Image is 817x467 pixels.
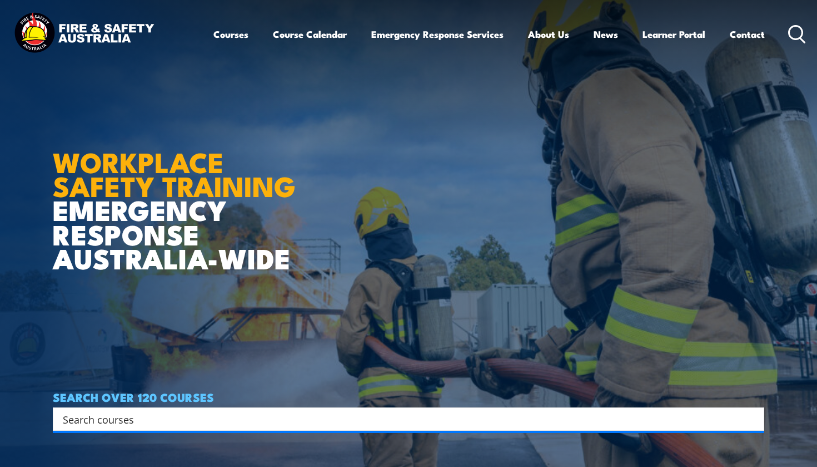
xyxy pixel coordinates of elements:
h1: EMERGENCY RESPONSE AUSTRALIA-WIDE [53,121,325,269]
a: Contact [730,19,765,49]
a: Course Calendar [273,19,347,49]
h4: SEARCH OVER 120 COURSES [53,391,764,403]
a: Courses [213,19,248,49]
a: Learner Portal [642,19,705,49]
form: Search form [65,411,742,427]
a: News [594,19,618,49]
a: Emergency Response Services [371,19,504,49]
strong: WORKPLACE SAFETY TRAINING [53,140,296,207]
input: Search input [63,411,740,427]
button: Search magnifier button [745,411,760,427]
a: About Us [528,19,569,49]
